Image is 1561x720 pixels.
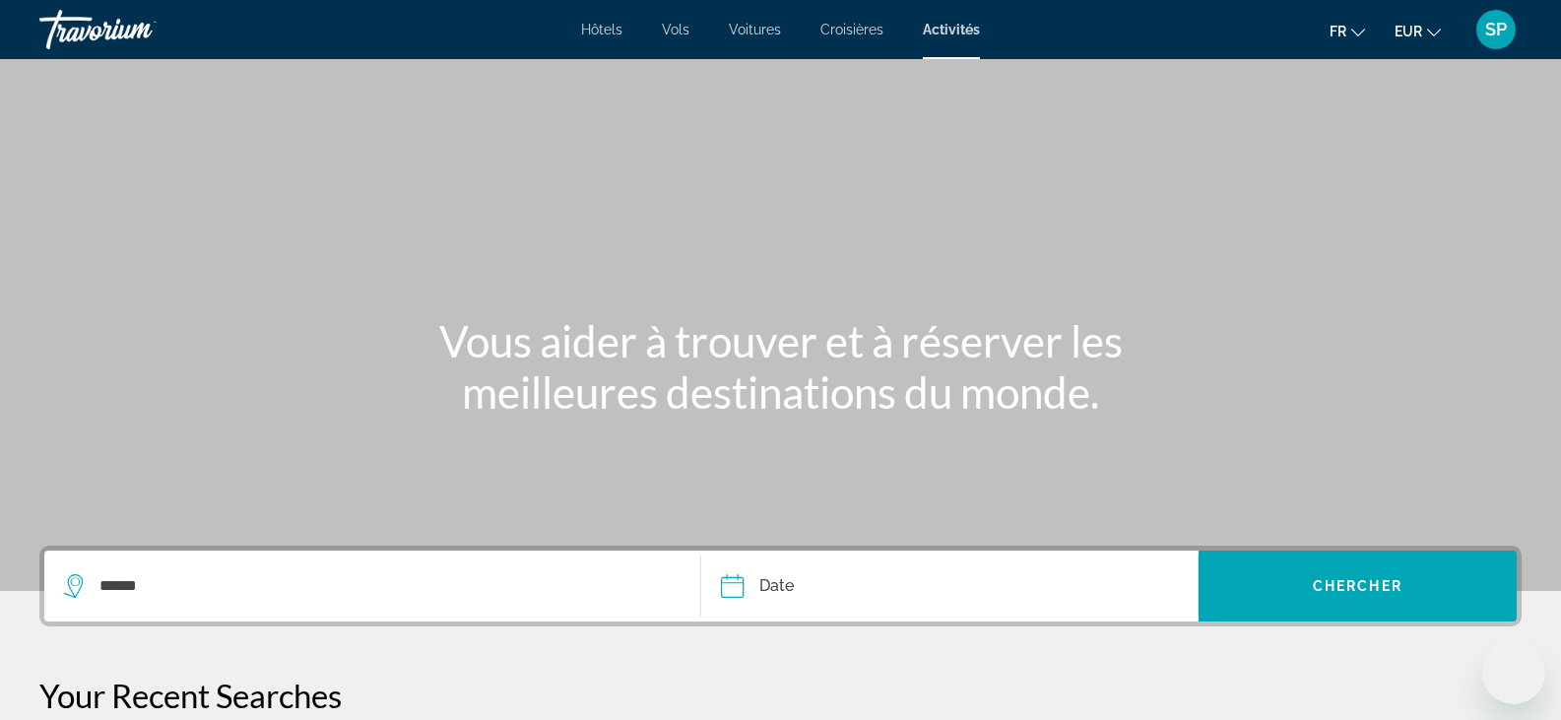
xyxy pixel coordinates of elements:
span: Chercher [1313,578,1402,594]
a: Activités [923,22,980,37]
a: Travorium [39,4,236,55]
a: Croisières [820,22,883,37]
p: Your Recent Searches [39,676,1522,715]
h1: Vous aider à trouver et à réserver les meilleures destinations du monde. [412,315,1150,418]
button: Change currency [1395,17,1441,45]
span: SP [1485,20,1507,39]
button: Date [721,551,1198,622]
iframe: Bouton de lancement de la fenêtre de messagerie [1482,641,1545,704]
span: fr [1330,24,1346,39]
button: User Menu [1470,9,1522,50]
span: EUR [1395,24,1422,39]
a: Hôtels [581,22,622,37]
a: Voitures [729,22,781,37]
button: Change language [1330,17,1365,45]
a: Vols [662,22,689,37]
div: Search widget [44,551,1517,622]
button: Chercher [1199,551,1517,622]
